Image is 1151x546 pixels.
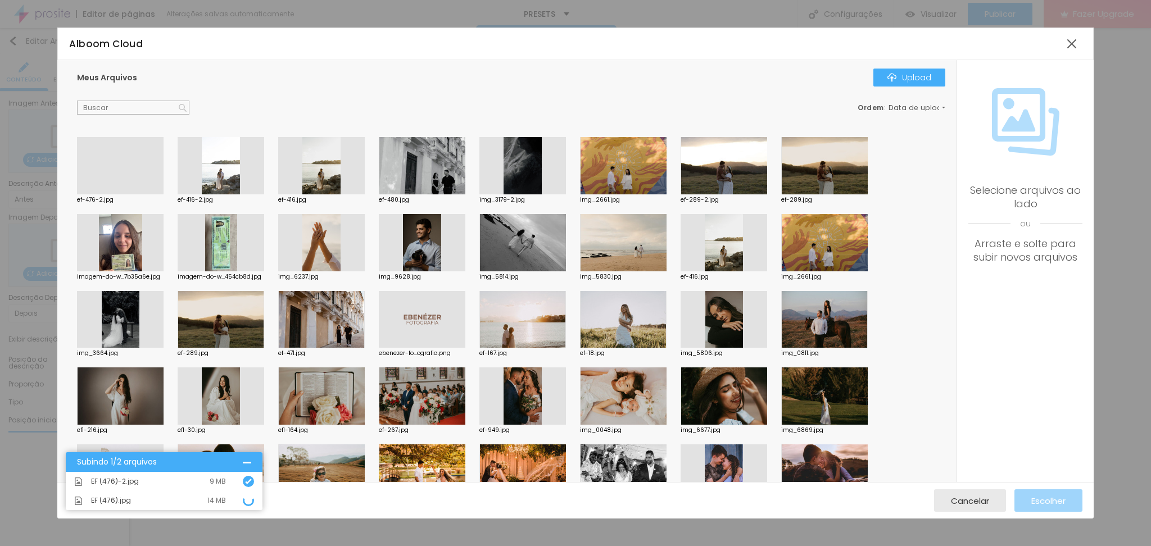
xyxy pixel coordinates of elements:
button: Cancelar [934,489,1006,512]
span: Meus Arquivos [77,72,137,83]
div: ef-167.jpg [479,351,566,356]
div: 14 MB [207,497,226,504]
div: ef-267.jpg [379,427,465,433]
div: img_0811.jpg [781,351,868,356]
img: Icone [179,104,187,112]
div: imagem-do-w...7b35a6e.jpg [77,274,164,280]
div: img_9628.jpg [379,274,465,280]
div: img_0048.jpg [580,427,667,433]
div: ef-289.jpg [178,351,264,356]
div: img_5806.jpg [681,351,767,356]
div: img_5830.jpg [580,274,667,280]
div: ef1-30.jpg [178,427,264,433]
div: img_2661.jpg [580,197,667,203]
span: Data de upload [889,104,947,111]
div: ef-476-2.jpg [77,197,164,203]
span: Cancelar [951,496,989,506]
img: Icone [887,73,896,82]
span: Escolher [1031,496,1066,506]
img: Icone [992,88,1059,156]
div: ef-18.jpg [580,351,667,356]
div: ef-471.jpg [278,351,365,356]
div: Subindo 1/2 arquivos [77,458,243,466]
div: img_3179-2.jpg [479,197,566,203]
div: imagem-do-w...454cb8d.jpg [178,274,264,280]
img: Icone [245,478,252,485]
span: EF (476)-2.jpg [91,478,139,485]
div: ef1-216.jpg [77,427,164,433]
img: Icone [74,497,83,505]
div: ef-416-2.jpg [178,197,264,203]
div: ef-416.jpg [278,197,365,203]
img: Icone [74,477,83,486]
div: Selecione arquivos ao lado Arraste e solte para subir novos arquivos [968,184,1082,264]
div: img_6677.jpg [681,427,767,433]
div: 9 MB [210,478,226,485]
div: img_2661.jpg [781,274,868,280]
span: EF (476).jpg [91,497,131,504]
span: Alboom Cloud [69,37,143,51]
div: ef-289-2.jpg [681,197,767,203]
div: ef-416.jpg [681,274,767,280]
div: ef-289.jpg [781,197,868,203]
div: img_6869.jpg [781,427,868,433]
button: IconeUpload [873,69,945,87]
div: img_5814.jpg [479,274,566,280]
span: Ordem [858,103,884,112]
div: ef-480.jpg [379,197,465,203]
div: img_6237.jpg [278,274,365,280]
div: : [858,104,945,111]
button: Escolher [1014,489,1082,512]
div: ef1-164.jpg [278,427,365,433]
div: ef-949.jpg [479,427,566,433]
div: img_3664.jpg [77,351,164,356]
div: Upload [887,73,931,82]
div: ebenezer-fo...ografia.png [379,351,465,356]
span: ou [968,211,1082,237]
input: Buscar [77,101,189,115]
